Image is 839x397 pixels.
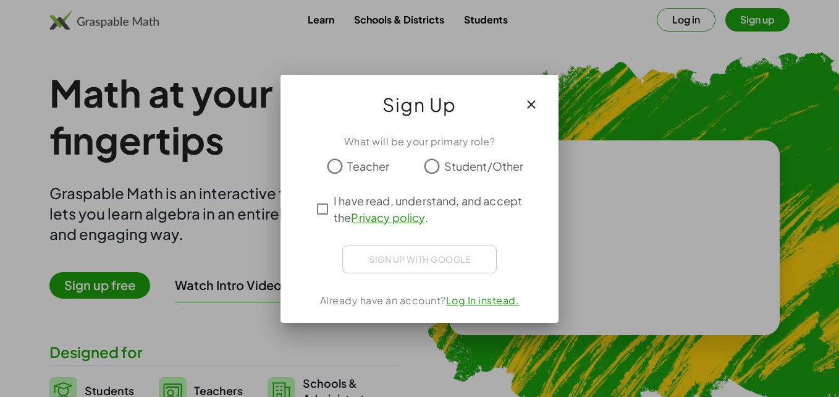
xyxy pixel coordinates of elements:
div: Already have an account? [295,293,544,308]
span: I have read, understand, and accept the . [334,192,528,226]
span: Student/Other [444,158,524,174]
a: Log In instead. [446,294,520,307]
span: Teacher [347,158,389,174]
div: What will be your primary role? [295,134,544,149]
a: Privacy policy [351,210,424,224]
span: Sign Up [382,90,457,119]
